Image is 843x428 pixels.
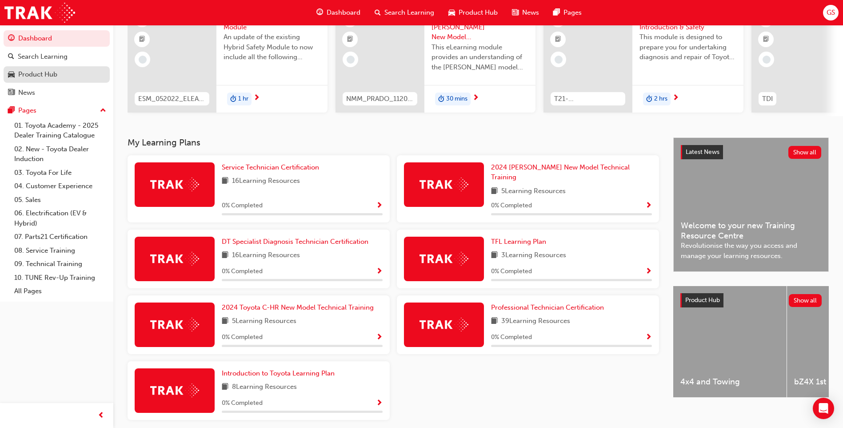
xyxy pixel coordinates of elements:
[420,318,468,331] img: Trak
[11,179,110,193] a: 04. Customer Experience
[222,303,377,313] a: 2024 Toyota C-HR New Model Technical Training
[232,316,296,327] span: 5 Learning Resources
[238,94,248,104] span: 1 hr
[686,148,719,156] span: Latest News
[4,3,75,23] a: Trak
[8,107,15,115] span: pages-icon
[222,266,263,277] span: 0 % Completed
[645,200,652,211] button: Show Progress
[222,368,338,379] a: Introduction to Toyota Learning Plan
[222,163,319,171] span: Service Technician Certification
[11,193,110,207] a: 05. Sales
[222,201,263,211] span: 0 % Completed
[222,162,323,173] a: Service Technician Certification
[491,303,604,311] span: Professional Technician Certification
[555,34,561,45] span: booktick-icon
[309,4,368,22] a: guage-iconDashboard
[645,334,652,342] span: Show Progress
[327,8,360,18] span: Dashboard
[4,30,110,47] a: Dashboard
[645,332,652,343] button: Show Progress
[681,241,821,261] span: Revolutionise the way you access and manage your learning resources.
[376,266,383,277] button: Show Progress
[11,257,110,271] a: 09. Technical Training
[128,137,659,148] h3: My Learning Plans
[222,398,263,408] span: 0 % Completed
[491,266,532,277] span: 0 % Completed
[18,52,68,62] div: Search Learning
[150,384,199,397] img: Trak
[431,42,528,73] span: This eLearning module provides an understanding of the [PERSON_NAME] model line-up and its Katash...
[376,332,383,343] button: Show Progress
[645,268,652,276] span: Show Progress
[654,94,667,104] span: 2 hrs
[459,8,498,18] span: Product Hub
[18,88,35,98] div: News
[472,94,479,102] span: next-icon
[253,94,260,102] span: next-icon
[680,293,822,307] a: Product HubShow all
[100,105,106,117] span: up-icon
[491,201,532,211] span: 0 % Completed
[788,146,822,159] button: Show all
[346,94,414,104] span: NMM_PRADO_112024_MODULE_1
[376,268,383,276] span: Show Progress
[222,176,228,187] span: book-icon
[491,250,498,261] span: book-icon
[8,35,15,43] span: guage-icon
[11,206,110,230] a: 06. Electrification (EV & Hybrid)
[673,137,829,272] a: Latest NewsShow allWelcome to your new Training Resource CentreRevolutionise the way you access a...
[18,69,57,80] div: Product Hub
[18,105,36,116] div: Pages
[554,94,622,104] span: T21-FOD_HVIS_PREREQ
[222,369,335,377] span: Introduction to Toyota Learning Plan
[438,93,444,105] span: duration-icon
[222,237,372,247] a: DT Specialist Diagnosis Technician Certification
[491,316,498,327] span: book-icon
[543,5,743,113] a: 0T21-FOD_HVIS_PREREQElectrification Introduction & SafetyThis module is designed to prepare you f...
[491,162,652,182] a: 2024 [PERSON_NAME] New Model Technical Training
[501,186,566,197] span: 5 Learning Resources
[501,250,566,261] span: 3 Learning Resources
[222,382,228,393] span: book-icon
[11,244,110,258] a: 08. Service Training
[4,102,110,119] button: Pages
[420,178,468,191] img: Trak
[681,221,821,241] span: Welcome to your new Training Resource Centre
[376,334,383,342] span: Show Progress
[128,5,328,113] a: 0ESM_052022_ELEARNElectrification Safety ModuleAn update of the existing Hybrid Safety Module to ...
[376,398,383,409] button: Show Progress
[646,93,652,105] span: duration-icon
[11,284,110,298] a: All Pages
[222,238,368,246] span: DT Specialist Diagnosis Technician Certification
[8,71,15,79] span: car-icon
[645,266,652,277] button: Show Progress
[8,53,14,61] span: search-icon
[222,332,263,343] span: 0 % Completed
[375,7,381,18] span: search-icon
[230,93,236,105] span: duration-icon
[347,34,353,45] span: booktick-icon
[441,4,505,22] a: car-iconProduct Hub
[368,4,441,22] a: search-iconSearch Learning
[376,202,383,210] span: Show Progress
[505,4,546,22] a: news-iconNews
[491,332,532,343] span: 0 % Completed
[222,250,228,261] span: book-icon
[376,400,383,408] span: Show Progress
[491,237,550,247] a: TFL Learning Plan
[555,56,563,64] span: learningRecordVerb_NONE-icon
[431,12,528,42] span: 2024 Landcruiser [PERSON_NAME] New Model Mechanisms - Model Outline 1
[150,178,199,191] img: Trak
[789,294,822,307] button: Show all
[681,145,821,159] a: Latest NewsShow all
[4,85,110,101] a: News
[138,94,206,104] span: ESM_052022_ELEARN
[448,7,455,18] span: car-icon
[8,89,15,97] span: news-icon
[4,48,110,65] a: Search Learning
[232,250,300,261] span: 16 Learning Resources
[139,56,147,64] span: learningRecordVerb_NONE-icon
[827,8,835,18] span: GS
[11,142,110,166] a: 02. New - Toyota Dealer Induction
